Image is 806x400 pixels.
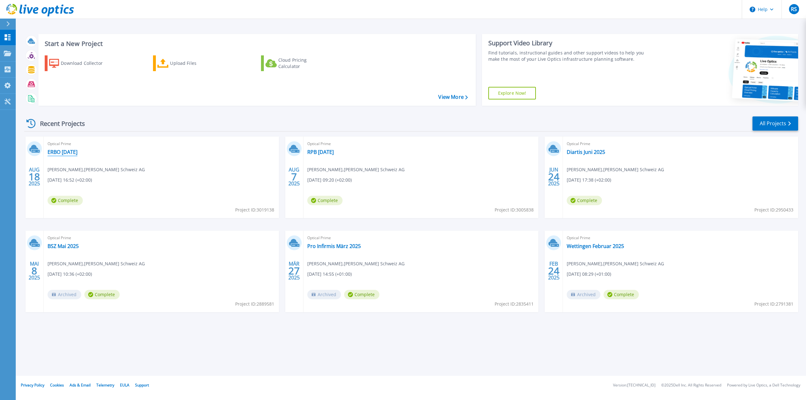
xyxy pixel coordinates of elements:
[344,290,379,299] span: Complete
[567,166,664,173] span: [PERSON_NAME] , [PERSON_NAME] Schweiz AG
[307,234,535,241] span: Optical Prime
[153,55,223,71] a: Upload Files
[307,177,352,183] span: [DATE] 09:20 (+02:00)
[567,243,624,249] a: Wettingen Februar 2025
[495,301,534,307] span: Project ID: 2835411
[31,268,37,273] span: 8
[488,50,652,62] div: Find tutorials, instructional guides and other support videos to help you make the most of your L...
[752,116,798,131] a: All Projects
[45,40,468,47] h3: Start a New Project
[307,260,405,267] span: [PERSON_NAME] , [PERSON_NAME] Schweiz AG
[291,174,297,179] span: 7
[727,383,800,387] li: Powered by Live Optics, a Dell Technology
[28,259,40,282] div: MAI 2025
[70,382,91,388] a: Ads & Email
[48,234,275,241] span: Optical Prime
[567,290,600,299] span: Archived
[288,268,300,273] span: 27
[278,57,329,70] div: Cloud Pricing Calculator
[235,206,274,213] span: Project ID: 3019138
[438,94,468,100] a: View More
[48,166,145,173] span: [PERSON_NAME] , [PERSON_NAME] Schweiz AG
[661,383,721,387] li: © 2025 Dell Inc. All Rights Reserved
[307,243,361,249] a: Pro Infirmis März 2025
[548,174,559,179] span: 24
[791,7,797,12] span: RS
[567,177,611,183] span: [DATE] 17:38 (+02:00)
[495,206,534,213] span: Project ID: 3005838
[21,382,44,388] a: Privacy Policy
[29,174,40,179] span: 18
[567,149,605,155] a: Diartis Juni 2025
[307,271,352,278] span: [DATE] 14:55 (+01:00)
[307,166,405,173] span: [PERSON_NAME] , [PERSON_NAME] Schweiz AG
[754,206,793,213] span: Project ID: 2950433
[307,290,341,299] span: Archived
[307,149,334,155] a: RPB [DATE]
[567,260,664,267] span: [PERSON_NAME] , [PERSON_NAME] Schweiz AG
[261,55,331,71] a: Cloud Pricing Calculator
[48,140,275,147] span: Optical Prime
[48,196,83,205] span: Complete
[28,165,40,188] div: AUG 2025
[548,259,560,282] div: FEB 2025
[288,259,300,282] div: MÄR 2025
[24,116,94,131] div: Recent Projects
[567,140,794,147] span: Optical Prime
[170,57,220,70] div: Upload Files
[307,140,535,147] span: Optical Prime
[135,382,149,388] a: Support
[48,177,92,183] span: [DATE] 16:52 (+02:00)
[567,234,794,241] span: Optical Prime
[48,149,77,155] a: ERBO [DATE]
[488,39,652,47] div: Support Video Library
[754,301,793,307] span: Project ID: 2791381
[307,196,343,205] span: Complete
[288,165,300,188] div: AUG 2025
[488,87,536,99] a: Explore Now!
[235,301,274,307] span: Project ID: 2889581
[48,271,92,278] span: [DATE] 10:36 (+02:00)
[120,382,129,388] a: EULA
[567,196,602,205] span: Complete
[61,57,111,70] div: Download Collector
[96,382,114,388] a: Telemetry
[613,383,656,387] li: Version: [TECHNICAL_ID]
[567,271,611,278] span: [DATE] 08:29 (+01:00)
[84,290,120,299] span: Complete
[48,260,145,267] span: [PERSON_NAME] , [PERSON_NAME] Schweiz AG
[604,290,639,299] span: Complete
[48,290,81,299] span: Archived
[48,243,79,249] a: BSZ Mai 2025
[548,268,559,273] span: 24
[50,382,64,388] a: Cookies
[45,55,115,71] a: Download Collector
[548,165,560,188] div: JUN 2025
